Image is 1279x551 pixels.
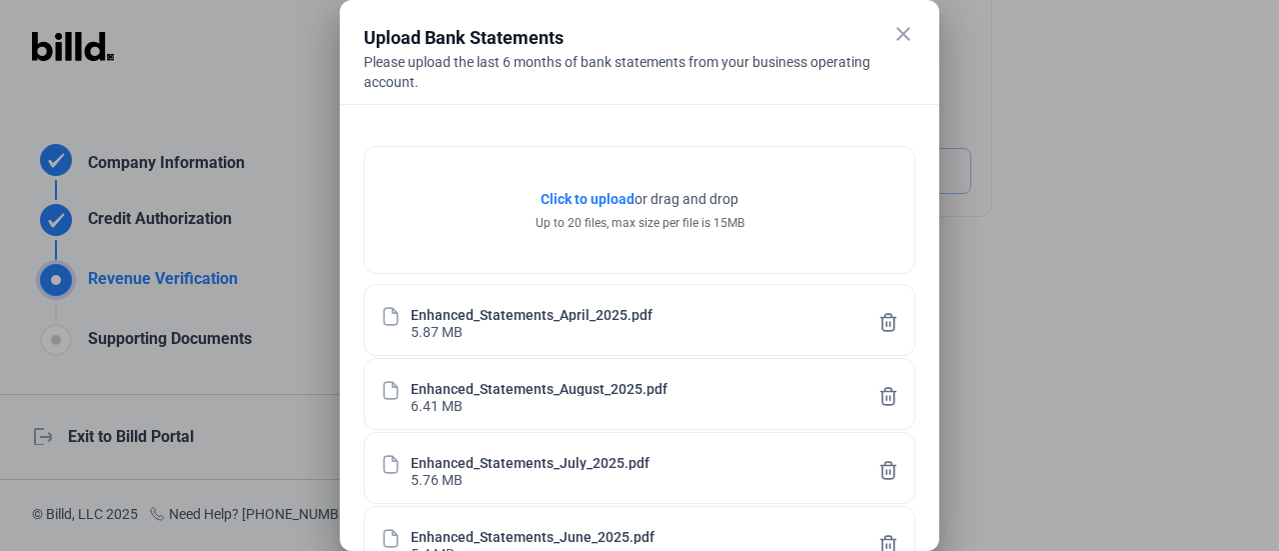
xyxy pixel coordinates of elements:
[364,52,915,92] div: Please upload the last 6 months of bank statements from your business operating account.
[411,322,463,339] div: 5.87 MB
[541,191,635,207] span: Click to upload
[411,453,649,470] div: Enhanced_Statements_July_2025.pdf
[411,379,667,396] div: Enhanced_Statements_August_2025.pdf
[635,189,738,209] span: or drag and drop
[411,305,652,322] div: Enhanced_Statements_April_2025.pdf
[411,527,654,544] div: Enhanced_Statements_June_2025.pdf
[364,24,865,52] div: Upload Bank Statements
[536,214,744,232] div: Up to 20 files, max size per file is 15MB
[891,22,915,46] mat-icon: close
[411,396,463,413] div: 6.41 MB
[411,470,463,487] div: 5.76 MB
